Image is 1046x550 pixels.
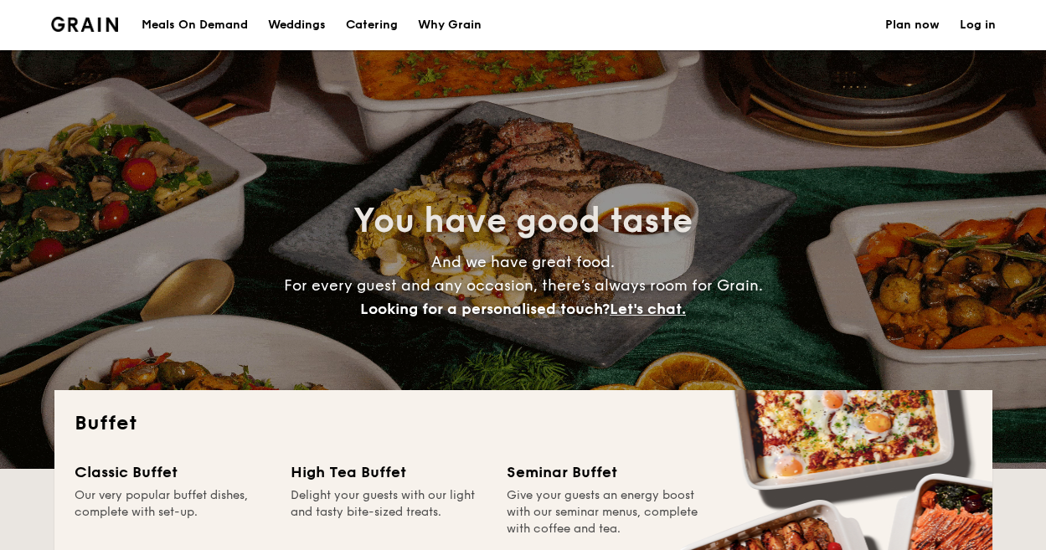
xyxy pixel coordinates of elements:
div: Seminar Buffet [507,460,703,484]
a: Logotype [51,17,119,32]
span: Let's chat. [610,300,686,318]
div: Classic Buffet [75,460,271,484]
span: You have good taste [353,201,693,241]
img: Grain [51,17,119,32]
span: And we have great food. For every guest and any occasion, there’s always room for Grain. [284,253,763,318]
div: Delight your guests with our light and tasty bite-sized treats. [291,487,487,537]
span: Looking for a personalised touch? [360,300,610,318]
div: Our very popular buffet dishes, complete with set-up. [75,487,271,537]
h2: Buffet [75,410,972,437]
div: High Tea Buffet [291,460,487,484]
div: Give your guests an energy boost with our seminar menus, complete with coffee and tea. [507,487,703,537]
